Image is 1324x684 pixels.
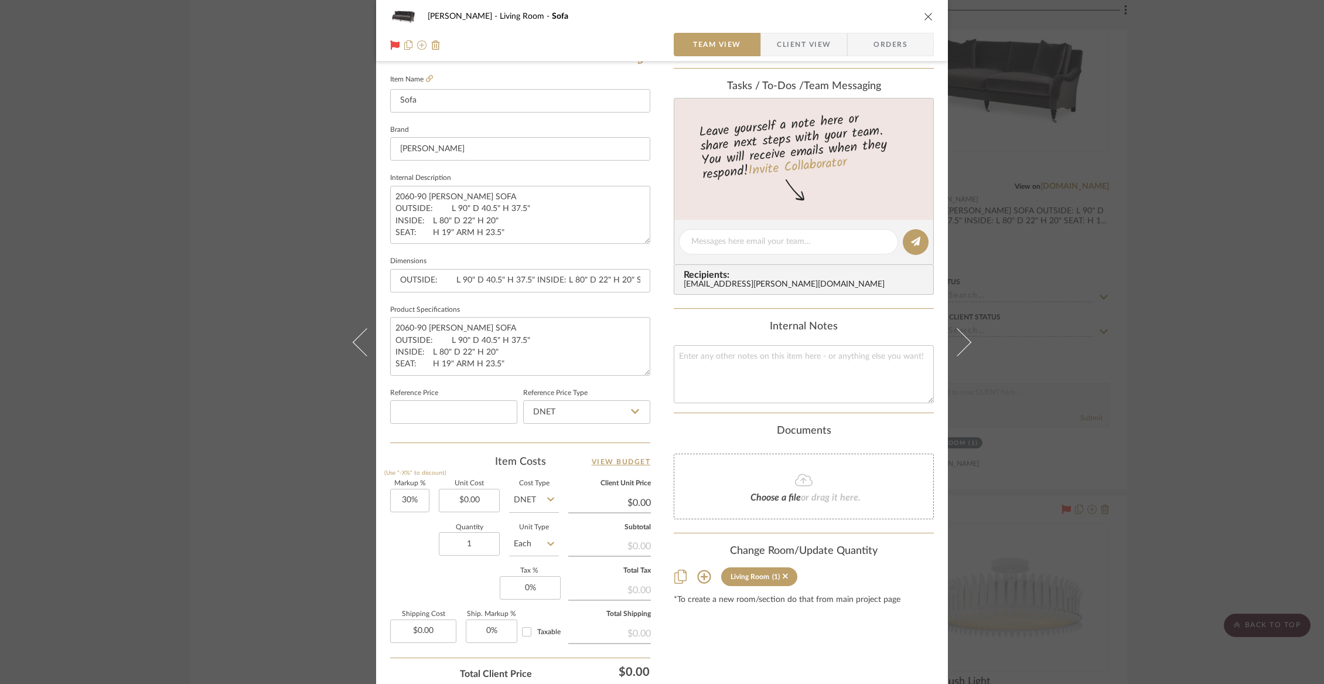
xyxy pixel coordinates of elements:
[568,481,651,486] label: Client Unit Price
[431,40,441,50] img: Remove from project
[727,81,804,91] span: Tasks / To-Dos /
[390,455,650,469] div: Item Costs
[801,493,861,502] span: or drag it here.
[731,573,769,581] div: Living Room
[537,628,561,635] span: Taxable
[390,175,451,181] label: Internal Description
[428,12,500,21] span: [PERSON_NAME]
[772,573,780,581] div: (1)
[390,481,429,486] label: Markup %
[390,74,433,84] label: Item Name
[390,258,426,264] label: Dimensions
[439,481,500,486] label: Unit Cost
[568,622,651,643] div: $0.00
[674,545,934,558] div: Change Room/Update Quantity
[500,12,552,21] span: Living Room
[538,660,655,683] div: $0.00
[390,307,460,313] label: Product Specifications
[777,33,831,56] span: Client View
[592,455,651,469] a: View Budget
[523,390,588,396] label: Reference Price Type
[568,525,651,530] label: Subtotal
[390,5,418,28] img: 53ea3829-5a3d-4e77-8244-c98f4fe565a2_48x40.jpg
[390,390,438,396] label: Reference Price
[674,321,934,334] div: Internal Notes
[390,611,456,617] label: Shipping Cost
[568,535,651,556] div: $0.00
[673,106,936,185] div: Leave yourself a note here or share next steps with your team. You will receive emails when they ...
[674,595,934,605] div: *To create a new room/section do that from main project page
[466,611,517,617] label: Ship. Markup %
[693,33,741,56] span: Team View
[861,33,920,56] span: Orders
[509,525,559,530] label: Unit Type
[684,280,929,290] div: [EMAIL_ADDRESS][PERSON_NAME][DOMAIN_NAME]
[390,127,409,133] label: Brand
[500,568,559,574] label: Tax %
[684,270,929,280] span: Recipients:
[750,493,801,502] span: Choose a file
[439,525,500,530] label: Quantity
[748,152,848,182] a: Invite Collaborator
[390,89,650,113] input: Enter Item Name
[552,12,568,21] span: Sofa
[568,611,651,617] label: Total Shipping
[509,481,559,486] label: Cost Type
[674,80,934,93] div: team Messaging
[390,137,650,161] input: Enter Brand
[568,578,651,600] div: $0.00
[390,269,650,292] input: Enter the dimensions of this item
[674,425,934,438] div: Documents
[568,568,651,574] label: Total Tax
[923,11,934,22] button: close
[460,667,532,681] span: Total Client Price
